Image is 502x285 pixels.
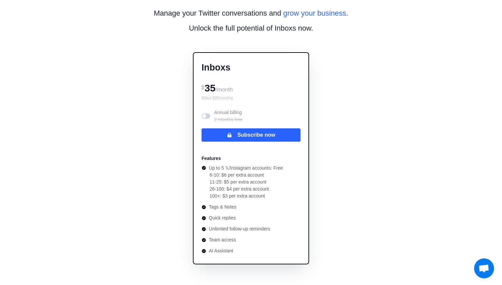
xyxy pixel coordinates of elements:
li: Unlimited follow-up reminders [202,225,283,232]
li: AI Assistant [202,247,283,254]
li: 11-25: $5 per extra account [209,179,283,186]
li: 6-10: $6 per extra account [209,172,283,179]
div: Open chat [474,258,494,278]
li: Team access [202,236,283,243]
li: 100+: $3 per extra account [209,193,283,200]
li: Quick replies [202,214,283,221]
p: Billed $ 35 monthly [202,95,300,101]
p: Features [202,155,221,162]
li: Tags & Notes [202,204,283,211]
div: 35 [202,80,300,95]
p: 2 months free [214,116,243,123]
p: Up to 5 𝕏/Instagram accounts: Free [209,165,283,172]
span: $ [201,84,204,90]
p: Inboxs [202,61,300,74]
p: Annual billing [214,109,243,123]
li: 26-100: $4 per extra account [209,186,283,193]
span: /month [215,86,233,93]
p: Unlock the full potential of Inboxs now. [189,23,313,34]
button: Subscribe now [202,128,300,142]
span: grow your business [283,9,346,17]
p: Manage your Twitter conversations and . [154,8,348,19]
